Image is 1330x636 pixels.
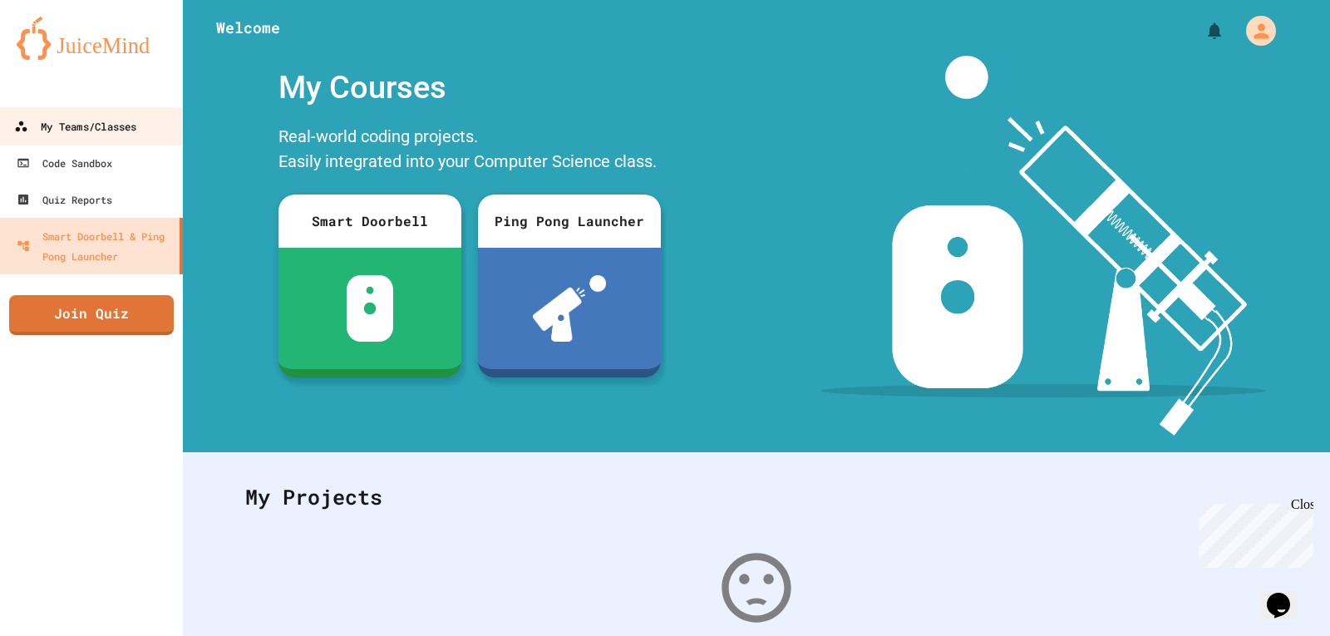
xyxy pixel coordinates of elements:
[14,116,136,137] div: My Teams/Classes
[7,7,115,106] div: Chat with us now!Close
[347,275,394,342] img: sdb-white.svg
[17,190,112,210] div: Quiz Reports
[17,153,112,173] div: Code Sandbox
[278,195,461,248] div: Smart Doorbell
[1174,17,1229,45] div: My Notifications
[270,120,669,182] div: Real-world coding projects. Easily integrated into your Computer Science class.
[533,275,607,342] img: ppl-with-ball.png
[270,56,669,120] div: My Courses
[1229,12,1280,50] div: My Account
[820,56,1266,436] img: banner-image-my-projects.png
[1192,497,1313,568] iframe: chat widget
[17,17,166,60] img: logo-orange.svg
[478,195,661,248] div: Ping Pong Launcher
[1260,569,1313,619] iframe: chat widget
[9,295,174,335] a: Join Quiz
[17,226,173,266] div: Smart Doorbell & Ping Pong Launcher
[229,465,1284,530] div: My Projects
